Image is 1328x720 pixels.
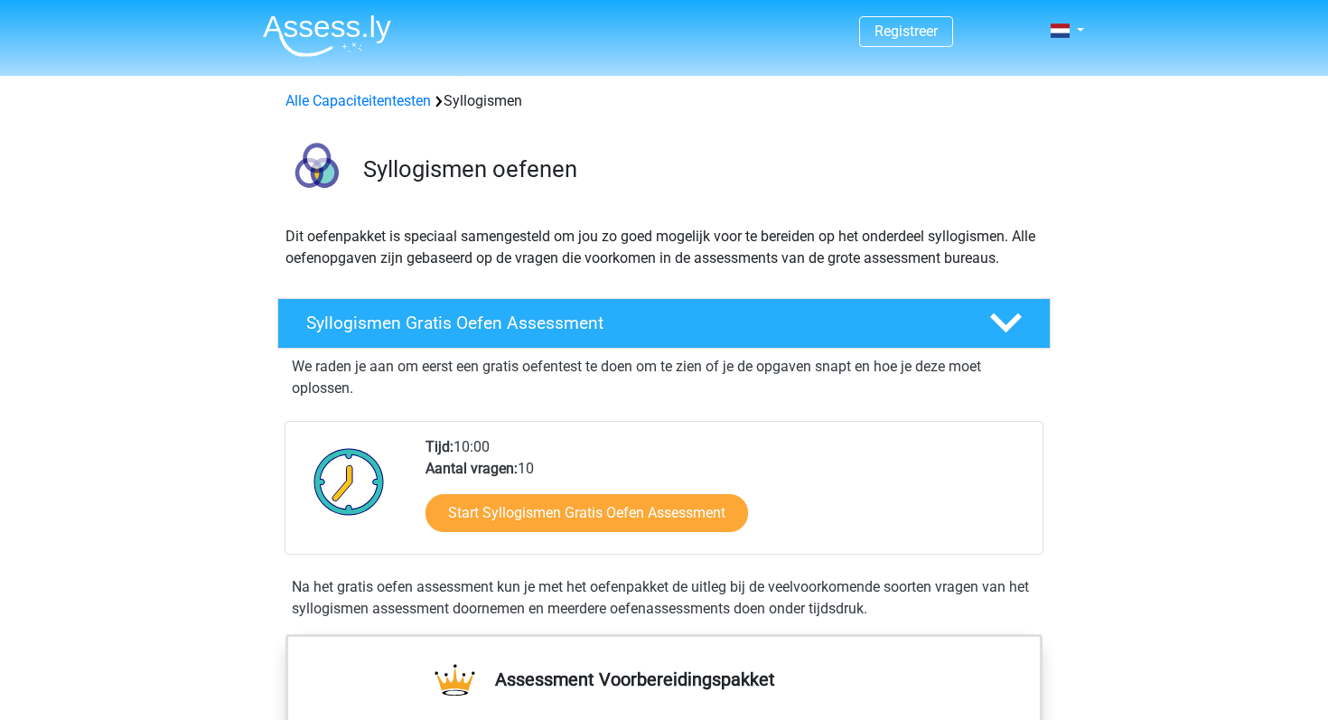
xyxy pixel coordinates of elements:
a: Alle Capaciteitentesten [285,92,431,109]
div: Syllogismen [278,90,1050,112]
b: Aantal vragen: [426,460,518,477]
a: Start Syllogismen Gratis Oefen Assessment [426,494,748,532]
h3: Syllogismen oefenen [363,155,1036,183]
div: 10:00 10 [412,436,1042,554]
img: Klok [304,436,395,527]
p: We raden je aan om eerst een gratis oefentest te doen om te zien of je de opgaven snapt en hoe je... [292,356,1036,399]
p: Dit oefenpakket is speciaal samengesteld om jou zo goed mogelijk voor te bereiden op het onderdee... [285,226,1043,269]
a: Registreer [874,23,938,40]
h4: Syllogismen Gratis Oefen Assessment [306,313,960,333]
div: Na het gratis oefen assessment kun je met het oefenpakket de uitleg bij de veelvoorkomende soorte... [285,576,1043,620]
b: Tijd: [426,438,454,455]
img: Assessly [263,14,391,57]
img: syllogismen [278,134,355,210]
a: Syllogismen Gratis Oefen Assessment [270,298,1058,349]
